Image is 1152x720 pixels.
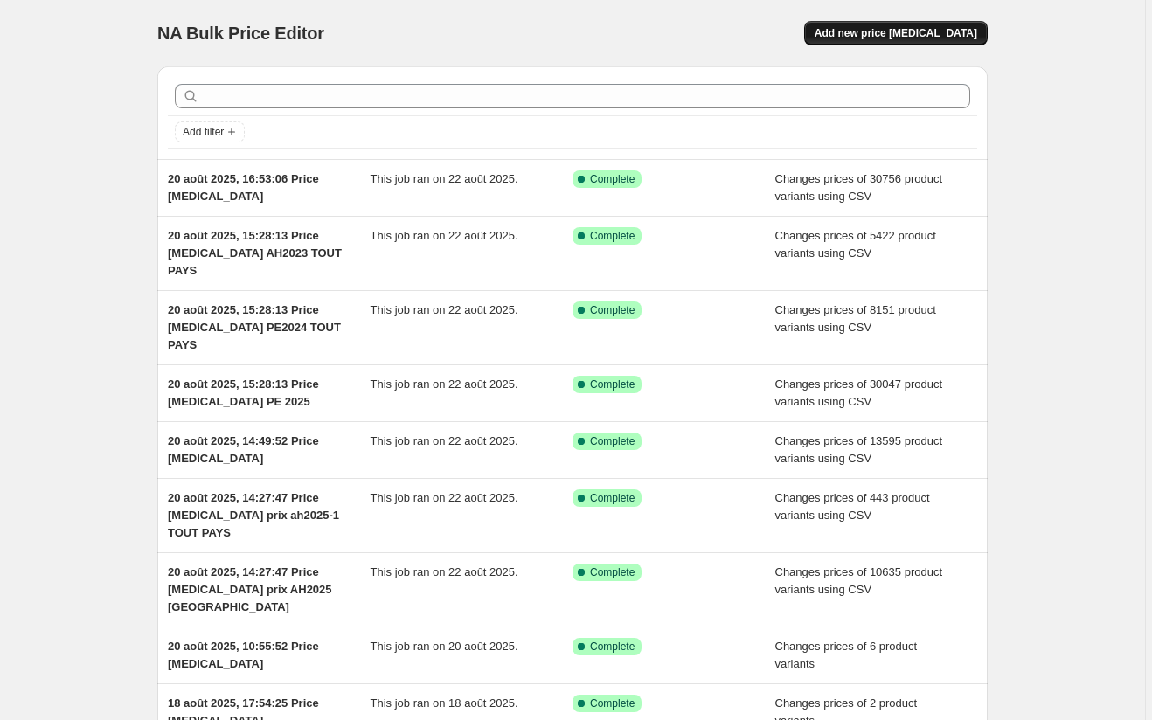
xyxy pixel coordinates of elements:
span: 20 août 2025, 14:27:47 Price [MEDICAL_DATA] prix AH2025 [GEOGRAPHIC_DATA] [168,565,332,613]
span: This job ran on 22 août 2025. [371,303,518,316]
span: Complete [590,377,635,391]
span: 20 août 2025, 14:27:47 Price [MEDICAL_DATA] prix ah2025-1 TOUT PAYS [168,491,339,539]
button: Add filter [175,121,245,142]
span: 20 août 2025, 15:28:13 Price [MEDICAL_DATA] PE2024 TOUT PAYS [168,303,341,351]
span: Complete [590,491,635,505]
span: Complete [590,696,635,710]
span: Changes prices of 6 product variants [775,640,918,670]
span: Complete [590,434,635,448]
span: Complete [590,565,635,579]
span: Changes prices of 443 product variants using CSV [775,491,930,522]
span: 20 août 2025, 10:55:52 Price [MEDICAL_DATA] [168,640,319,670]
span: Complete [590,640,635,654]
span: Changes prices of 8151 product variants using CSV [775,303,936,334]
span: Complete [590,229,635,243]
span: 20 août 2025, 15:28:13 Price [MEDICAL_DATA] PE 2025 [168,377,319,408]
span: NA Bulk Price Editor [157,24,324,43]
span: Changes prices of 10635 product variants using CSV [775,565,943,596]
span: This job ran on 22 août 2025. [371,377,518,391]
button: Add new price [MEDICAL_DATA] [804,21,988,45]
span: Changes prices of 30047 product variants using CSV [775,377,943,408]
span: 20 août 2025, 15:28:13 Price [MEDICAL_DATA] AH2023 TOUT PAYS [168,229,342,277]
span: This job ran on 22 août 2025. [371,565,518,578]
span: Changes prices of 5422 product variants using CSV [775,229,936,260]
span: This job ran on 18 août 2025. [371,696,518,710]
span: This job ran on 22 août 2025. [371,229,518,242]
span: This job ran on 20 août 2025. [371,640,518,653]
span: Complete [590,303,635,317]
span: This job ran on 22 août 2025. [371,172,518,185]
span: 20 août 2025, 16:53:06 Price [MEDICAL_DATA] [168,172,319,203]
span: Complete [590,172,635,186]
span: This job ran on 22 août 2025. [371,434,518,447]
span: Add filter [183,125,224,139]
span: 20 août 2025, 14:49:52 Price [MEDICAL_DATA] [168,434,319,465]
span: Changes prices of 30756 product variants using CSV [775,172,943,203]
span: This job ran on 22 août 2025. [371,491,518,504]
span: Changes prices of 13595 product variants using CSV [775,434,943,465]
span: Add new price [MEDICAL_DATA] [815,26,977,40]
